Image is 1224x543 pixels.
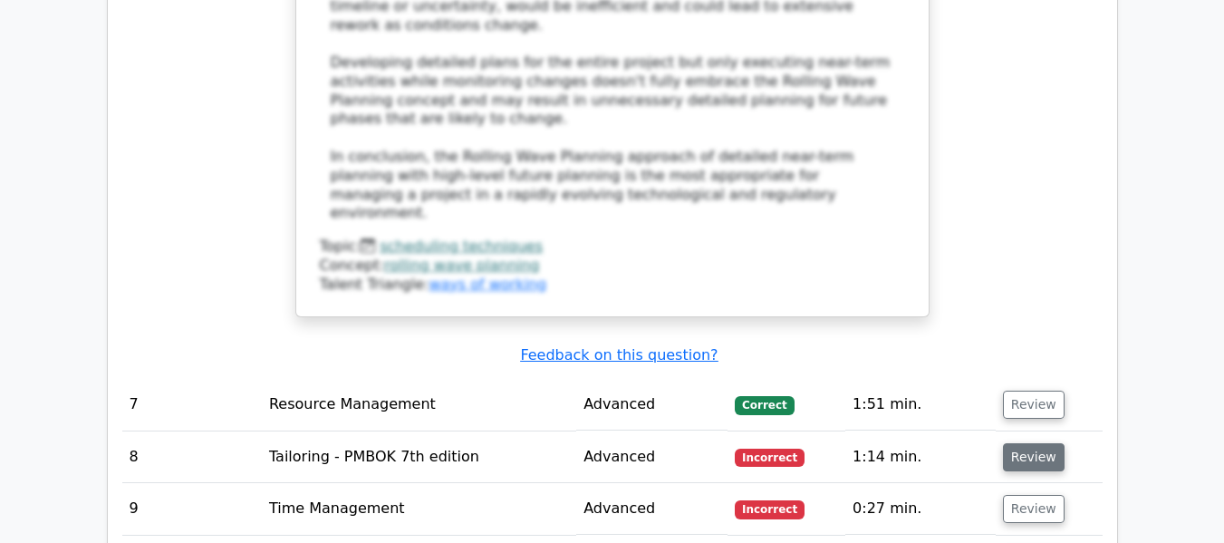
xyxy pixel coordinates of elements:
[384,257,539,274] a: rolling wave planning
[380,238,543,255] a: scheduling techniques
[576,431,728,483] td: Advanced
[735,500,805,519] span: Incorrect
[1003,391,1065,419] button: Review
[262,379,576,431] td: Resource Management
[262,431,576,483] td: Tailoring - PMBOK 7th edition
[320,238,905,294] div: Talent Triangle:
[845,431,996,483] td: 1:14 min.
[429,276,546,293] a: ways of working
[262,483,576,535] td: Time Management
[845,379,996,431] td: 1:51 min.
[122,483,262,535] td: 9
[122,379,262,431] td: 7
[845,483,996,535] td: 0:27 min.
[1003,443,1065,471] button: Review
[122,431,262,483] td: 8
[576,483,728,535] td: Advanced
[735,396,794,414] span: Correct
[520,346,718,364] a: Feedback on this question?
[320,257,905,276] div: Concept:
[1003,495,1065,523] button: Review
[735,449,805,467] span: Incorrect
[576,379,728,431] td: Advanced
[320,238,905,257] div: Topic:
